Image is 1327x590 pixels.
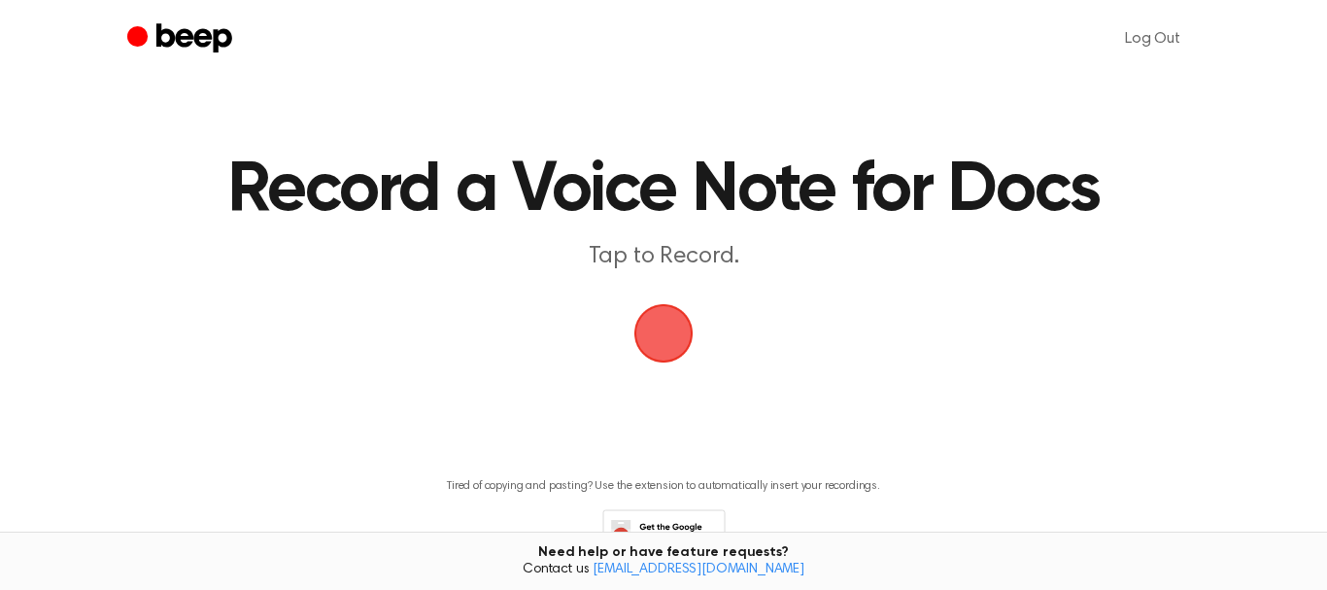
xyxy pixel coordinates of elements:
[634,304,693,363] img: Beep Logo
[447,479,880,494] p: Tired of copying and pasting? Use the extension to automatically insert your recordings.
[127,20,237,58] a: Beep
[12,562,1315,579] span: Contact us
[290,241,1037,273] p: Tap to Record.
[210,156,1117,226] h1: Record a Voice Note for Docs
[1106,16,1200,62] a: Log Out
[593,563,804,576] a: [EMAIL_ADDRESS][DOMAIN_NAME]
